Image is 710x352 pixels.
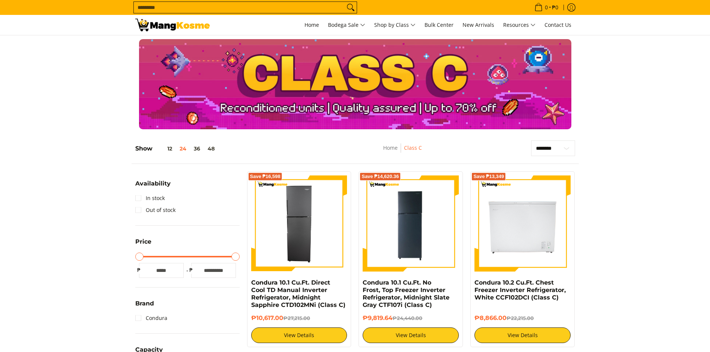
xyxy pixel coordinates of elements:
span: 0 [544,5,549,10]
a: Condura 10.2 Cu.Ft. Chest Freezer Inverter Refrigerator, White CCF102DCI (Class C) [474,279,566,301]
span: ₱ [187,266,195,274]
span: Save ₱16,598 [250,174,281,179]
span: Bodega Sale [328,20,365,30]
span: Brand [135,301,154,307]
span: Resources [503,20,536,30]
button: 36 [190,146,204,152]
a: Out of stock [135,204,176,216]
a: New Arrivals [459,15,498,35]
a: Home [301,15,323,35]
del: ₱24,440.00 [392,315,422,321]
summary: Open [135,301,154,312]
del: ₱22,215.00 [507,315,534,321]
span: Availability [135,181,171,187]
button: 24 [176,146,190,152]
img: Condura 10.2 Cu.Ft. Chest Freezer Inverter Refrigerator, White CCF102DCI (Class C) [474,175,571,272]
button: 12 [152,146,176,152]
span: ₱ [135,266,143,274]
span: Shop by Class [374,20,416,30]
span: New Arrivals [463,21,494,28]
a: Condura [135,312,167,324]
span: Contact Us [545,21,571,28]
span: Price [135,239,151,245]
a: View Details [251,327,347,343]
button: 48 [204,146,218,152]
img: Condura 10.1 Cu.Ft. Direct Cool TD Manual Inverter Refrigerator, Midnight Sapphire CTD102MNi (Cla... [251,175,347,272]
del: ₱27,215.00 [283,315,310,321]
h5: Show [135,145,218,152]
img: Class C Home &amp; Business Appliances: Up to 70% Off l Mang Kosme [135,19,210,31]
h6: ₱8,866.00 [474,314,571,322]
a: Home [383,144,398,151]
a: Condura 10.1 Cu.Ft. Direct Cool TD Manual Inverter Refrigerator, Midnight Sapphire CTD102MNi (Cla... [251,279,345,308]
a: Class C [404,144,422,151]
span: Bulk Center [425,21,454,28]
summary: Open [135,239,151,250]
button: Search [345,2,357,13]
h6: ₱10,617.00 [251,314,347,322]
a: Bulk Center [421,15,457,35]
span: Save ₱14,620.36 [362,174,399,179]
nav: Breadcrumbs [337,143,468,160]
a: Bodega Sale [324,15,369,35]
nav: Main Menu [217,15,575,35]
a: View Details [474,327,571,343]
a: View Details [363,327,459,343]
a: Resources [499,15,539,35]
span: Home [304,21,319,28]
span: • [532,3,561,12]
h6: ₱9,819.64 [363,314,459,322]
a: Condura 10.1 Cu.Ft. No Frost, Top Freezer Inverter Refrigerator, Midnight Slate Gray CTF107i (Cla... [363,279,449,308]
a: Contact Us [541,15,575,35]
span: Save ₱13,349 [473,174,504,179]
span: ₱0 [551,5,559,10]
img: Condura 10.1 Cu.Ft. No Frost, Top Freezer Inverter Refrigerator, Midnight Slate Gray CTF107i (Cla... [363,175,459,272]
a: Shop by Class [370,15,419,35]
a: In stock [135,192,165,204]
summary: Open [135,181,171,192]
